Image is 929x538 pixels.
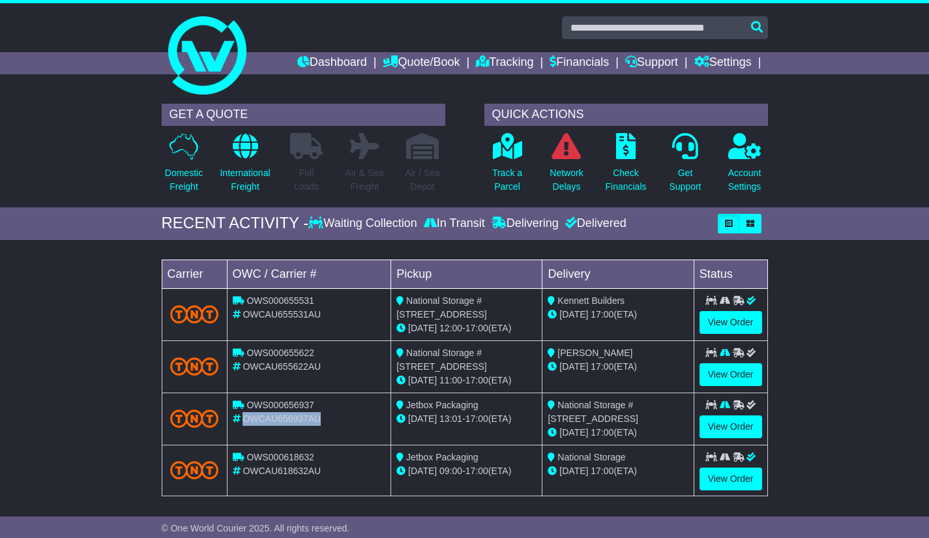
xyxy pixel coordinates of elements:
a: View Order [700,468,762,490]
span: 09:00 [439,466,462,476]
a: View Order [700,363,762,386]
p: International Freight [220,166,270,194]
div: - (ETA) [396,464,537,478]
span: OWS000656937 [246,400,314,410]
span: OWCAU618632AU [243,466,321,476]
a: Quote/Book [383,52,460,74]
span: OWS000655531 [246,295,314,306]
span: 17:00 [591,309,613,320]
p: Domestic Freight [165,166,203,194]
span: Jetbox Packaging [406,452,479,462]
p: Get Support [669,166,701,194]
span: [PERSON_NAME] [557,348,632,358]
a: GetSupport [668,132,701,201]
span: [DATE] [408,466,437,476]
a: View Order [700,311,762,334]
td: Delivery [542,260,694,288]
span: National Storage #[STREET_ADDRESS] [548,400,638,424]
span: [DATE] [559,466,588,476]
p: Account Settings [728,166,761,194]
p: Air & Sea Freight [345,166,383,194]
span: [DATE] [559,427,588,438]
span: 17:00 [591,427,613,438]
span: National Storage #[STREET_ADDRESS] [396,348,486,372]
a: Support [625,52,678,74]
span: 17:00 [465,413,488,424]
a: Tracking [476,52,533,74]
div: QUICK ACTIONS [484,104,768,126]
span: [DATE] [408,375,437,385]
span: National Storage #[STREET_ADDRESS] [396,295,486,320]
p: Network Delays [550,166,583,194]
a: Settings [694,52,752,74]
a: NetworkDelays [549,132,583,201]
span: OWCAU655622AU [243,361,321,372]
div: Waiting Collection [308,217,420,231]
img: TNT_Domestic.png [170,305,219,323]
span: 17:00 [591,361,613,372]
div: In Transit [420,217,488,231]
div: Delivered [562,217,627,231]
span: 17:00 [465,466,488,476]
p: Air / Sea Depot [405,166,440,194]
span: Kennett Builders [557,295,625,306]
a: Track aParcel [492,132,523,201]
span: OWCAU656937AU [243,413,321,424]
a: Dashboard [297,52,367,74]
td: Status [694,260,767,288]
a: Financials [550,52,609,74]
span: [DATE] [559,309,588,320]
p: Track a Parcel [492,166,522,194]
p: Full Loads [290,166,323,194]
p: Check Financials [605,166,646,194]
td: Pickup [391,260,542,288]
div: (ETA) [548,426,688,440]
span: 17:00 [465,323,488,333]
span: 13:01 [439,413,462,424]
div: - (ETA) [396,321,537,335]
img: TNT_Domestic.png [170,357,219,375]
div: (ETA) [548,464,688,478]
a: View Order [700,415,762,438]
span: National Storage [557,452,625,462]
img: TNT_Domestic.png [170,410,219,427]
span: Jetbox Packaging [406,400,479,410]
span: 12:00 [439,323,462,333]
a: DomesticFreight [164,132,203,201]
span: 11:00 [439,375,462,385]
span: [DATE] [559,361,588,372]
a: AccountSettings [728,132,762,201]
div: (ETA) [548,360,688,374]
span: © One World Courier 2025. All rights reserved. [162,523,350,533]
span: [DATE] [408,413,437,424]
span: OWCAU655531AU [243,309,321,320]
td: Carrier [162,260,227,288]
span: 17:00 [591,466,613,476]
span: [DATE] [408,323,437,333]
td: OWC / Carrier # [227,260,391,288]
div: Delivering [488,217,562,231]
a: InternationalFreight [219,132,271,201]
div: GET A QUOTE [162,104,445,126]
div: - (ETA) [396,374,537,387]
span: 17:00 [465,375,488,385]
div: - (ETA) [396,412,537,426]
img: TNT_Domestic.png [170,461,219,479]
span: OWS000618632 [246,452,314,462]
div: RECENT ACTIVITY - [162,214,309,233]
a: CheckFinancials [604,132,647,201]
div: (ETA) [548,308,688,321]
span: OWS000655622 [246,348,314,358]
